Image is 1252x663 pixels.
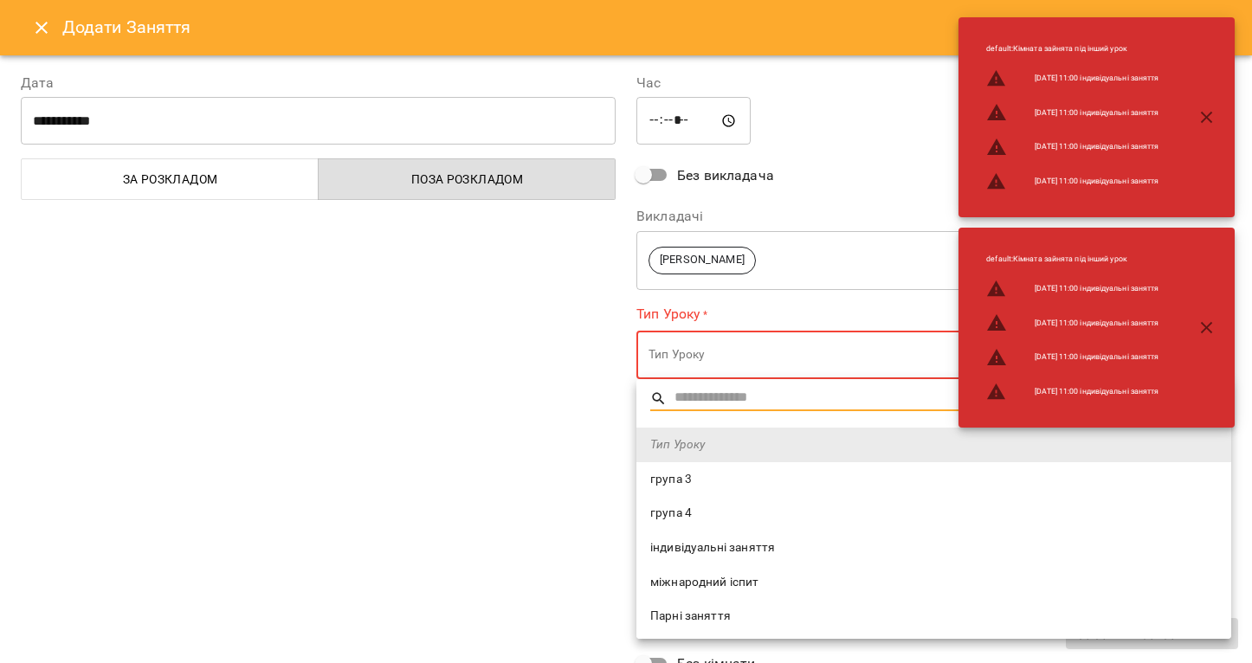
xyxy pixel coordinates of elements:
li: [DATE] 11:00 індивідуальні заняття [972,306,1172,340]
li: default : Кімната зайнята під інший урок [972,36,1172,61]
span: міжнародний іспит [650,574,1217,591]
li: [DATE] 11:00 індивідуальні заняття [972,164,1172,199]
li: [DATE] 11:00 індивідуальні заняття [972,130,1172,164]
li: [DATE] 11:00 індивідуальні заняття [972,272,1172,306]
li: [DATE] 11:00 індивідуальні заняття [972,340,1172,375]
li: [DATE] 11:00 індивідуальні заняття [972,375,1172,409]
li: [DATE] 11:00 індивідуальні заняття [972,61,1172,96]
li: default : Кімната зайнята під інший урок [972,247,1172,272]
span: індивідуальні заняття [650,539,1217,557]
span: група 3 [650,471,1217,488]
li: [DATE] 11:00 індивідуальні заняття [972,95,1172,130]
span: група 4 [650,505,1217,522]
span: Тип Уроку [650,436,1217,454]
span: Парні заняття [650,608,1217,625]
